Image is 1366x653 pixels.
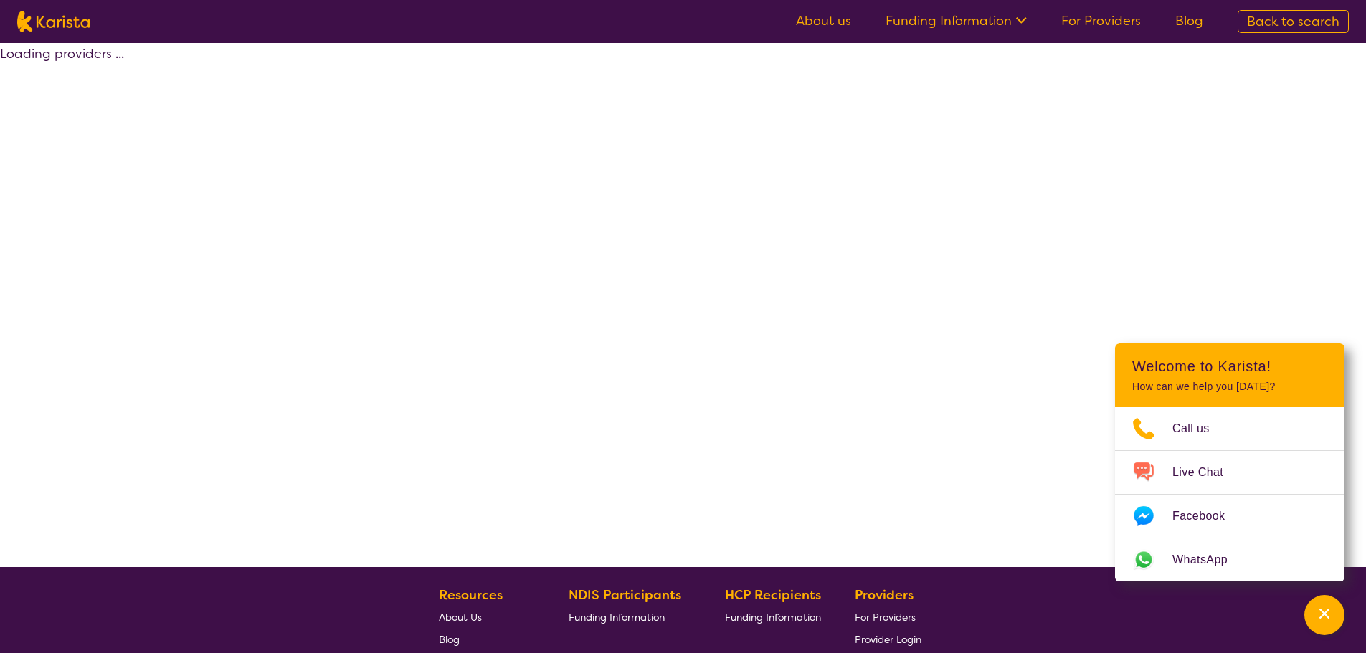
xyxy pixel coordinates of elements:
[796,12,851,29] a: About us
[1132,358,1327,375] h2: Welcome to Karista!
[1238,10,1349,33] a: Back to search
[855,586,914,604] b: Providers
[1132,381,1327,393] p: How can we help you [DATE]?
[1247,13,1339,30] span: Back to search
[855,606,921,628] a: For Providers
[725,611,821,624] span: Funding Information
[1172,505,1242,527] span: Facebook
[1172,549,1245,571] span: WhatsApp
[1061,12,1141,29] a: For Providers
[1172,462,1241,483] span: Live Chat
[725,606,821,628] a: Funding Information
[569,606,692,628] a: Funding Information
[1304,595,1344,635] button: Channel Menu
[886,12,1027,29] a: Funding Information
[439,586,503,604] b: Resources
[569,611,665,624] span: Funding Information
[1115,538,1344,581] a: Web link opens in a new tab.
[1115,407,1344,581] ul: Choose channel
[1172,418,1227,439] span: Call us
[439,633,460,646] span: Blog
[439,611,482,624] span: About Us
[855,628,921,650] a: Provider Login
[855,633,921,646] span: Provider Login
[17,11,90,32] img: Karista logo
[439,606,535,628] a: About Us
[855,611,916,624] span: For Providers
[439,628,535,650] a: Blog
[1175,12,1203,29] a: Blog
[1115,343,1344,581] div: Channel Menu
[569,586,681,604] b: NDIS Participants
[725,586,821,604] b: HCP Recipients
